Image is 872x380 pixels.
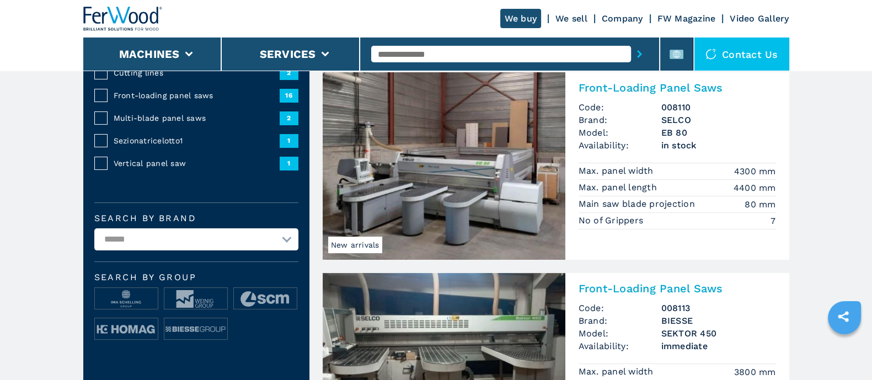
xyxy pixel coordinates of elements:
em: 4300 mm [734,165,776,178]
em: 7 [771,215,775,227]
em: 80 mm [745,198,775,211]
a: We buy [500,9,542,28]
span: Vertical panel saw [113,158,279,169]
span: Model: [579,126,661,139]
span: 16 [280,89,298,102]
a: Front-Loading Panel Saws SELCO EB 80New arrivalsFront-Loading Panel SawsCode:008110Brand:SELCOMod... [323,72,789,260]
span: immediate [661,340,776,352]
span: Front-loading panel saws [113,90,279,101]
span: Brand: [579,314,661,327]
button: submit-button [631,41,648,67]
span: 2 [280,66,298,79]
span: Availability: [579,139,661,152]
h3: BIESSE [661,314,776,327]
span: Code: [579,101,661,114]
h3: SEKTOR 450 [661,327,776,340]
a: sharethis [830,303,857,330]
h2: Front-Loading Panel Saws [579,81,776,94]
span: in stock [661,139,776,152]
h3: EB 80 [661,126,776,139]
p: Max. panel width [579,165,656,177]
h3: 008110 [661,101,776,114]
a: FW Magazine [657,13,716,24]
img: Front-Loading Panel Saws SELCO EB 80 [323,72,565,260]
a: Company [602,13,643,24]
span: Multi-blade panel saws [113,113,279,124]
img: image [164,288,227,310]
img: image [164,318,227,340]
p: Max. panel length [579,181,660,194]
button: Services [260,47,316,61]
span: Code: [579,302,661,314]
p: No of Grippers [579,215,646,227]
iframe: Chat [825,330,864,372]
h3: SELCO [661,114,776,126]
img: image [95,288,158,310]
span: 1 [280,157,298,170]
p: Main saw blade projection [579,198,698,210]
label: Search by brand [94,214,298,223]
span: Model: [579,327,661,340]
span: Search by group [94,273,298,282]
span: New arrivals [328,237,382,253]
img: Ferwood [83,7,163,31]
a: Video Gallery [730,13,789,24]
img: image [234,288,297,310]
span: 2 [280,111,298,125]
span: Availability: [579,340,661,352]
button: Machines [119,47,180,61]
a: We sell [555,13,587,24]
h3: 008113 [661,302,776,314]
em: 4400 mm [734,181,776,194]
img: Contact us [705,49,716,60]
h2: Front-Loading Panel Saws [579,282,776,295]
span: Brand: [579,114,661,126]
img: image [95,318,158,340]
span: Cutting lines [113,67,279,78]
p: Max. panel width [579,366,656,378]
div: Contact us [694,38,789,71]
span: 1 [280,134,298,147]
em: 3800 mm [734,366,776,378]
span: Sezionatricelotto1 [113,135,279,146]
